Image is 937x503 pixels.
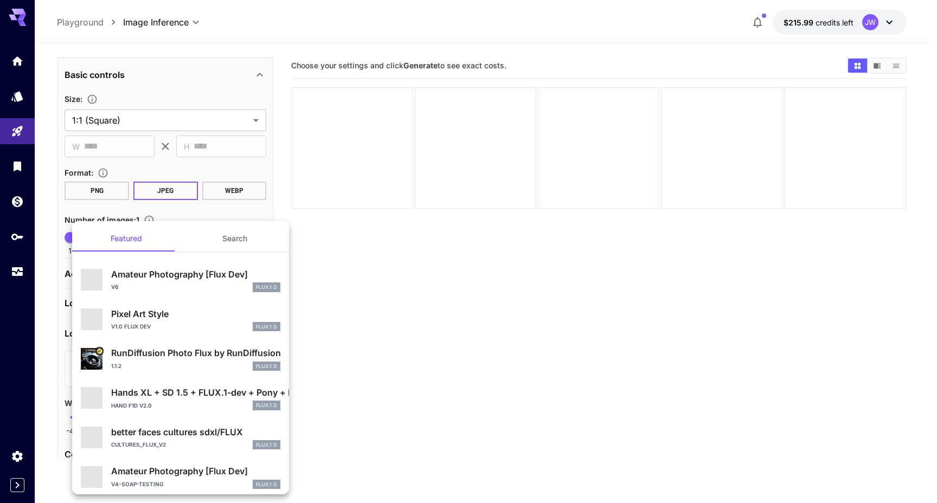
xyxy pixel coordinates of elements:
p: FLUX.1 D [256,363,277,370]
div: Hands XL + SD 1.5 + FLUX.1-dev + Pony + IllustriousHand F1D v2.0FLUX.1 D [81,382,280,415]
div: Amateur Photography [Flux Dev]v4-soap-testingFLUX.1 D [81,460,280,493]
p: 1.1.2 [111,362,121,370]
button: Featured [72,225,181,251]
p: cultures_flux_v2 [111,441,166,449]
div: Amateur Photography [Flux Dev]v6FLUX.1 D [81,263,280,296]
p: Pixel Art Style [111,307,280,320]
p: v1.0 Flux Dev [111,323,151,331]
div: better faces cultures sdxl/FLUXcultures_flux_v2FLUX.1 D [81,421,280,454]
div: Pixel Art Stylev1.0 Flux DevFLUX.1 D [81,303,280,336]
p: FLUX.1 D [256,441,277,449]
p: RunDiffusion Photo Flux by RunDiffusion [111,346,280,359]
p: better faces cultures sdxl/FLUX [111,425,280,438]
div: Certified Model – Vetted for best performance and includes a commercial license.RunDiffusion Phot... [81,342,280,375]
button: Certified Model – Vetted for best performance and includes a commercial license. [95,346,104,355]
p: Amateur Photography [Flux Dev] [111,465,280,478]
p: FLUX.1 D [256,481,277,488]
p: Hand F1D v2.0 [111,402,152,410]
p: Hands XL + SD 1.5 + FLUX.1-dev + Pony + Illustrious [111,386,280,399]
p: v4-soap-testing [111,480,163,488]
p: Amateur Photography [Flux Dev] [111,268,280,281]
button: Search [181,225,289,251]
p: FLUX.1 D [256,323,277,331]
p: FLUX.1 D [256,283,277,291]
p: v6 [111,283,118,291]
p: FLUX.1 D [256,402,277,409]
